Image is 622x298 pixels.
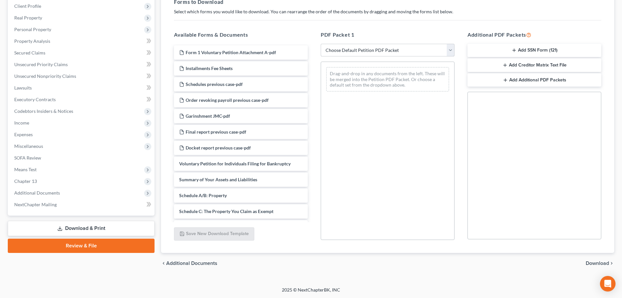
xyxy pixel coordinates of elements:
div: Open Intercom Messenger [600,276,616,292]
button: Add SSN Form (121) [467,44,601,57]
i: chevron_left [161,261,166,266]
span: Schedule C: The Property You Claim as Exempt [179,209,273,214]
span: Installments Fee Sheets [186,66,233,71]
span: Chapter 13 [14,178,37,184]
i: chevron_right [609,261,614,266]
a: Property Analysis [9,35,155,47]
span: Means Test [14,167,37,172]
span: Final report previous case-pdf [186,129,246,135]
span: Real Property [14,15,42,20]
span: Secured Claims [14,50,45,55]
a: Unsecured Nonpriority Claims [9,70,155,82]
span: Order revoking payroll previous case-pdf [186,97,269,103]
div: Drag-and-drop in any documents from the left. These will be merged into the Petition PDF Packet. ... [326,67,449,91]
span: Personal Property [14,27,51,32]
button: Add Creditor Matrix Text File [467,58,601,72]
a: Secured Claims [9,47,155,59]
span: Expenses [14,132,33,137]
span: NextChapter Mailing [14,202,57,207]
button: Download chevron_right [586,261,614,266]
p: Select which forms you would like to download. You can rearrange the order of the documents by dr... [174,8,601,15]
span: Voluntary Petition for Individuals Filing for Bankruptcy [179,161,291,166]
a: Unsecured Priority Claims [9,59,155,70]
span: SOFA Review [14,155,41,161]
span: Schedule A/B: Property [179,193,227,198]
a: Download & Print [8,221,155,236]
a: Executory Contracts [9,94,155,105]
span: Summary of Your Assets and Liabilities [179,177,257,182]
a: Review & File [8,239,155,253]
span: Client Profile [14,3,41,9]
span: Additional Documents [166,261,217,266]
button: Save New Download Template [174,227,254,241]
span: Miscellaneous [14,143,43,149]
a: SOFA Review [9,152,155,164]
span: Codebtors Insiders & Notices [14,108,73,114]
span: Download [586,261,609,266]
span: Garinshment JMC-pdf [186,113,230,119]
span: Unsecured Priority Claims [14,62,68,67]
span: Executory Contracts [14,97,56,102]
h5: PDF Packet 1 [321,31,455,39]
span: Form 1 Voluntary Petition Attachment A-pdf [186,50,276,55]
a: chevron_left Additional Documents [161,261,217,266]
h5: Additional PDF Packets [467,31,601,39]
span: Schedules previous case-pdf [186,81,243,87]
span: Income [14,120,29,125]
span: Additional Documents [14,190,60,196]
span: Lawsuits [14,85,32,90]
span: Property Analysis [14,38,50,44]
button: Add Additional PDF Packets [467,73,601,87]
span: Unsecured Nonpriority Claims [14,73,76,79]
span: Docket report previous case-pdf [186,145,251,150]
a: Lawsuits [9,82,155,94]
h5: Available Forms & Documents [174,31,308,39]
a: NextChapter Mailing [9,199,155,210]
